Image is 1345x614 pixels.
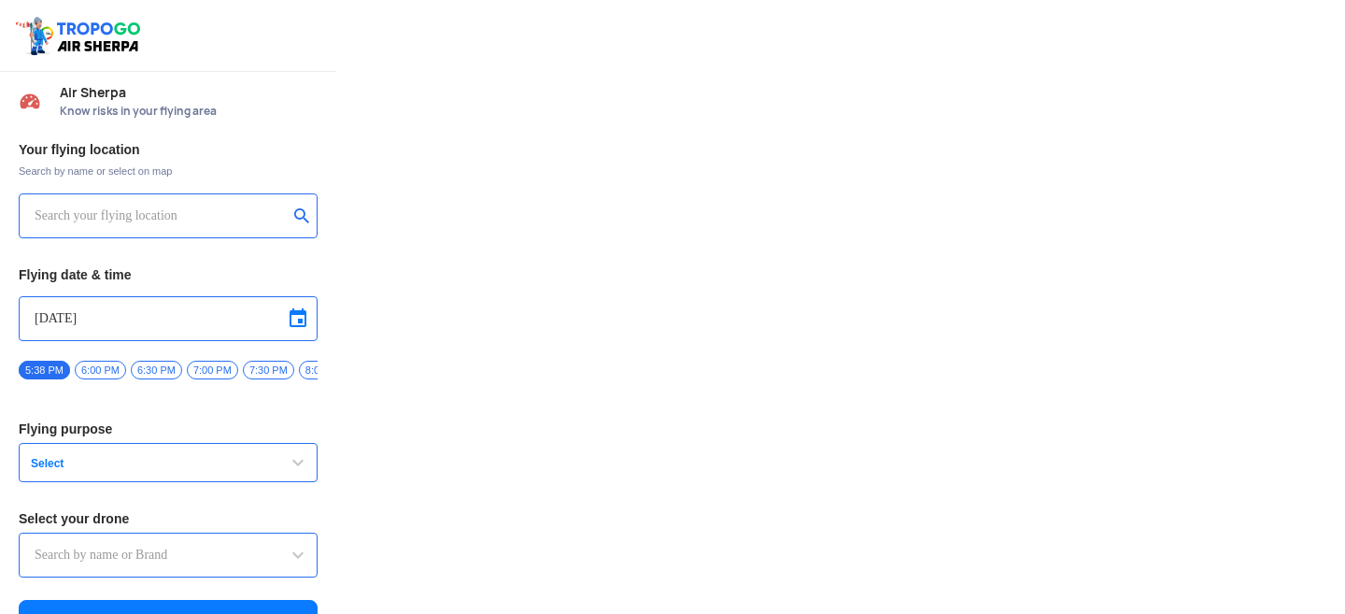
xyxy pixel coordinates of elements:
[19,268,318,281] h3: Flying date & time
[75,361,126,379] span: 6:00 PM
[35,205,288,227] input: Search your flying location
[243,361,294,379] span: 7:30 PM
[35,307,302,330] input: Select Date
[60,104,318,119] span: Know risks in your flying area
[19,143,318,156] h3: Your flying location
[19,443,318,482] button: Select
[23,456,257,471] span: Select
[187,361,238,379] span: 7:00 PM
[19,164,318,178] span: Search by name or select on map
[19,422,318,436] h3: Flying purpose
[19,361,70,379] span: 5:38 PM
[299,361,350,379] span: 8:00 PM
[60,85,318,100] span: Air Sherpa
[19,512,318,525] h3: Select your drone
[14,14,147,57] img: ic_tgdronemaps.svg
[19,90,41,112] img: Risk Scores
[35,544,302,566] input: Search by name or Brand
[131,361,182,379] span: 6:30 PM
